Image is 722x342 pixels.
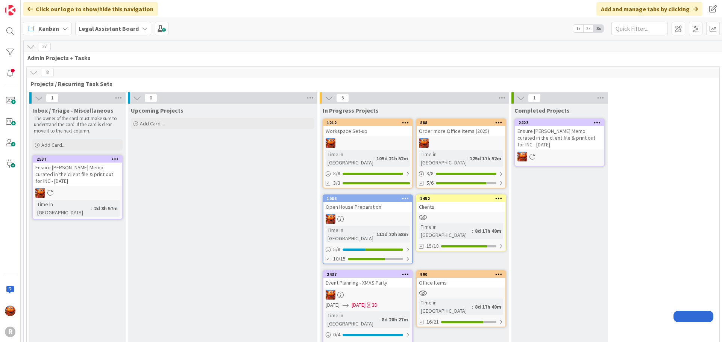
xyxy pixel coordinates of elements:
div: Order more Office Items (2025) [417,126,505,136]
div: 1212 [323,119,412,126]
img: KA [5,306,15,316]
div: 2437 [327,272,412,277]
div: Click our logo to show/hide this navigation [23,2,158,16]
div: Workspace Set-up [323,126,412,136]
div: 1212 [327,120,412,125]
span: 1 [528,93,541,102]
span: 0 / 4 [333,331,340,339]
img: KA [35,188,45,198]
div: KA [323,214,412,224]
span: : [373,230,375,238]
span: : [373,154,375,163]
div: 888 [417,119,505,126]
div: 0/4 [323,330,412,339]
span: : [379,315,380,324]
div: KA [515,152,604,161]
a: 2537Ensure [PERSON_NAME] Memo curated in the client file & print out for INC - [DATE]KATime in [G... [32,155,123,220]
div: 1086Open House Preparation [323,195,412,212]
img: KA [326,214,335,224]
span: 27 [38,42,51,51]
div: 2537Ensure [PERSON_NAME] Memo curated in the client file & print out for INC - [DATE] [33,156,122,186]
span: 1 [46,93,59,102]
div: 111d 22h 58m [375,230,410,238]
span: : [467,154,468,163]
div: KA [33,188,122,198]
span: 8 / 8 [333,170,340,178]
div: 1086 [323,195,412,202]
span: 5 / 8 [333,246,340,253]
div: 1452Clients [417,195,505,212]
div: 1452 [417,195,505,202]
div: Event Planning - XMAS Party [323,278,412,288]
div: Time in [GEOGRAPHIC_DATA] [326,311,379,328]
div: R [5,327,15,337]
span: 3x [593,25,604,32]
div: 2537 [33,156,122,163]
span: : [472,227,473,235]
div: KA [323,290,412,300]
div: 105d 21h 52m [375,154,410,163]
span: 3/3 [333,179,340,187]
span: 16/21 [426,318,439,326]
a: 990Office ItemsTime in [GEOGRAPHIC_DATA]:8d 17h 49m16/21 [416,270,506,327]
span: 6 [336,93,349,102]
a: 888Order more Office Items (2025)KATime in [GEOGRAPHIC_DATA]:125d 17h 52m8/85/6 [416,119,506,188]
div: 2423 [515,119,604,126]
div: 2d 8h 57m [92,204,120,212]
div: Ensure [PERSON_NAME] Memo curated in the client file & print out for INC - [DATE] [33,163,122,186]
div: Time in [GEOGRAPHIC_DATA] [419,298,472,315]
span: 0 [144,93,157,102]
div: 2423Ensure [PERSON_NAME] Memo curated in the client file & print out for INC - [DATE] [515,119,604,149]
img: KA [326,138,335,148]
span: Add Card... [41,142,65,148]
div: 1086 [327,196,412,201]
p: The owner of the card must make sure to understand the card. If the card is clear move it to the ... [34,116,121,134]
div: Add and manage tabs by clicking [596,2,702,16]
span: Kanban [38,24,59,33]
img: KA [517,152,527,161]
span: Completed Projects [514,107,570,114]
div: Time in [GEOGRAPHIC_DATA] [35,200,91,217]
img: KA [326,290,335,300]
span: In Progress Projects [323,107,379,114]
div: 8d 20h 27m [380,315,410,324]
img: Visit kanbanzone.com [5,5,15,15]
div: 8/8 [323,169,412,178]
b: Legal Assistant Board [79,25,139,32]
span: Projects / Recurring Task Sets [30,80,710,87]
span: 1x [573,25,583,32]
span: Inbox / Triage - Miscellaneous [32,107,114,114]
div: Clients [417,202,505,212]
div: 1452 [420,196,505,201]
span: [DATE] [326,301,340,309]
span: 8 [41,68,54,77]
div: 990 [420,272,505,277]
div: 888 [420,120,505,125]
div: Time in [GEOGRAPHIC_DATA] [326,226,373,243]
a: 1452ClientsTime in [GEOGRAPHIC_DATA]:8d 17h 49m15/18 [416,194,506,252]
div: Ensure [PERSON_NAME] Memo curated in the client file & print out for INC - [DATE] [515,126,604,149]
span: 15/18 [426,242,439,250]
span: : [472,303,473,311]
div: Time in [GEOGRAPHIC_DATA] [419,150,467,167]
div: 8/8 [417,169,505,178]
div: 1212Workspace Set-up [323,119,412,136]
div: 2437Event Planning - XMAS Party [323,271,412,288]
div: 990Office Items [417,271,505,288]
span: [DATE] [352,301,366,309]
a: 1086Open House PreparationKATime in [GEOGRAPHIC_DATA]:111d 22h 58m5/810/15 [323,194,413,264]
span: Add Card... [140,120,164,127]
div: 888Order more Office Items (2025) [417,119,505,136]
div: 3D [372,301,378,309]
div: Time in [GEOGRAPHIC_DATA] [419,223,472,239]
div: KA [323,138,412,148]
div: Office Items [417,278,505,288]
div: 2423 [519,120,604,125]
div: KA [417,138,505,148]
div: 2537 [36,157,122,162]
div: 2437 [323,271,412,278]
span: : [91,204,92,212]
div: 5/8 [323,245,412,254]
div: 8d 17h 49m [473,303,503,311]
input: Quick Filter... [611,22,668,35]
